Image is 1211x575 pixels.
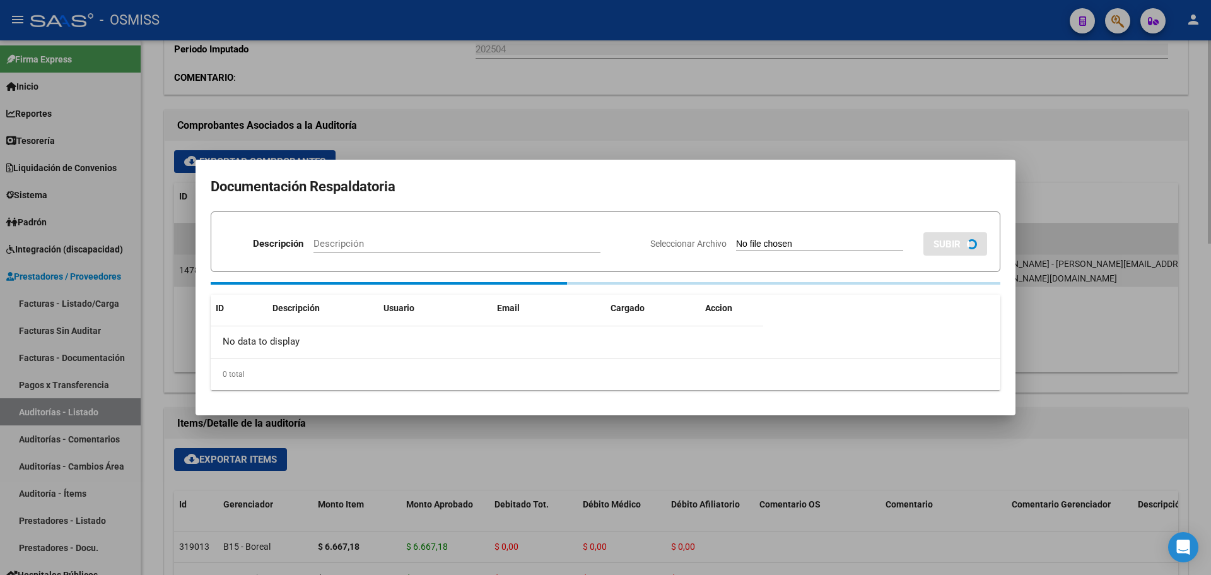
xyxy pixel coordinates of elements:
[211,326,763,358] div: No data to display
[211,175,1000,199] h2: Documentación Respaldatoria
[211,359,1000,390] div: 0 total
[605,295,700,322] datatable-header-cell: Cargado
[700,295,763,322] datatable-header-cell: Accion
[923,232,987,256] button: SUBIR
[253,237,303,251] p: Descripción
[933,239,961,250] span: SUBIR
[611,303,645,313] span: Cargado
[272,303,320,313] span: Descripción
[211,295,267,322] datatable-header-cell: ID
[216,303,224,313] span: ID
[492,295,605,322] datatable-header-cell: Email
[378,295,492,322] datatable-header-cell: Usuario
[497,303,520,313] span: Email
[383,303,414,313] span: Usuario
[650,239,727,249] span: Seleccionar Archivo
[705,303,732,313] span: Accion
[267,295,378,322] datatable-header-cell: Descripción
[1168,532,1198,562] div: Open Intercom Messenger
